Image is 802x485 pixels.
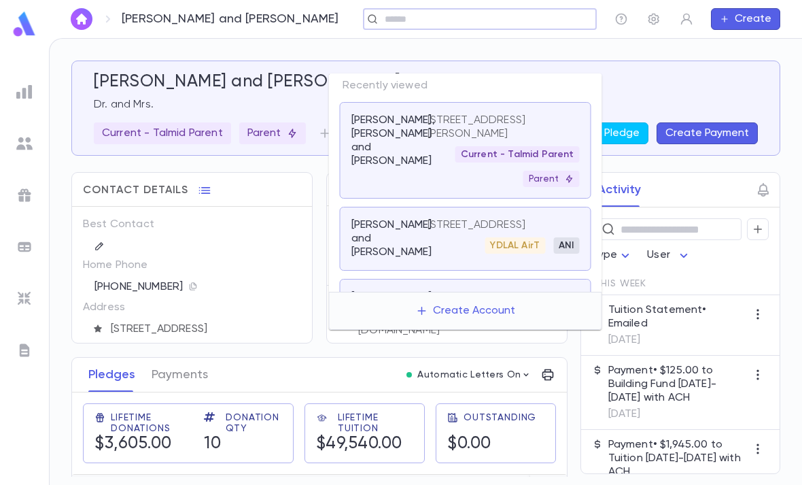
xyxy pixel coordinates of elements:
button: Payments [152,358,208,392]
span: Donation Qty [226,412,282,434]
div: [PHONE_NUMBER] [94,276,301,297]
img: logo [11,11,38,37]
div: Parent [239,122,306,144]
p: Home Phone [83,254,161,276]
h5: $0.00 [447,434,536,454]
img: imports_grey.530a8a0e642e233f2baf0ef88e8c9fcb.svg [16,290,33,307]
p: Dr. and Mrs. [94,98,758,112]
span: Type [592,250,618,261]
div: User [647,242,692,269]
span: This Week [595,278,647,289]
span: Current - Talmid Parent [455,149,580,160]
img: batches_grey.339ca447c9d9533ef1741baa751efc33.svg [16,239,33,255]
img: reports_grey.c525e4749d1bce6a11f5fe2a8de1b229.svg [16,84,33,100]
p: [STREET_ADDRESS] [428,218,526,232]
div: Current - Talmid Parent [94,122,231,144]
button: Activity [597,173,641,207]
button: Create Pledge [556,122,648,144]
button: Create Account [404,298,526,324]
img: home_white.a664292cf8c1dea59945f0da9f25487c.svg [73,14,90,24]
p: [STREET_ADDRESS][PERSON_NAME] [428,290,563,318]
img: letters_grey.7941b92b52307dd3b8a917253454ce1c.svg [16,342,33,358]
span: Lifetime Donations [111,412,188,434]
span: Contact Details [83,184,188,197]
span: YDLAL AirT [485,240,545,251]
p: [PERSON_NAME] and [PERSON_NAME] [351,290,432,331]
p: [PERSON_NAME] and [PERSON_NAME] [351,218,432,259]
p: Address [83,297,161,318]
img: students_grey.60c7aba0da46da39d6d829b817ac14fc.svg [16,135,33,152]
p: Payment • $1,945.00 to Tuition [DATE]-[DATE] with ACH [608,438,747,479]
p: [DATE] [608,407,747,421]
span: Outstanding [464,412,536,423]
h5: $49,540.00 [316,434,413,454]
button: Pledges [88,358,135,392]
span: ANI [553,240,579,251]
p: Parent [529,173,574,184]
p: Payment • $125.00 to Building Fund [DATE]-[DATE] with ACH [608,364,747,405]
p: Best Contact [83,214,161,235]
p: Parent [247,127,298,140]
button: Automatic Letters On [401,365,537,384]
p: Tuition Statement • Emailed [608,303,747,331]
div: Parent [523,171,580,187]
p: [PERSON_NAME], [PERSON_NAME] and [PERSON_NAME] [351,114,435,168]
p: Current - Talmid Parent [102,127,223,140]
span: User [647,250,670,261]
h5: [PERSON_NAME] and [PERSON_NAME] [94,72,401,93]
img: campaigns_grey.99e729a5f7ee94e3726e6486bddda8f1.svg [16,187,33,203]
div: Type [592,242,634,269]
span: Lifetime Tuition [338,412,413,434]
p: [PERSON_NAME] and [PERSON_NAME] [122,12,339,27]
h5: 10 [204,434,282,454]
button: Create [711,8,780,30]
p: [DATE] [608,333,747,347]
h5: $3,605.00 [94,434,188,454]
button: Create Payment [657,122,758,144]
p: [STREET_ADDRESS][PERSON_NAME] [428,114,563,141]
p: Account ID [83,339,161,361]
span: [STREET_ADDRESS] [105,322,302,336]
p: Automatic Letters On [417,369,521,380]
p: Recently viewed [329,73,602,98]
